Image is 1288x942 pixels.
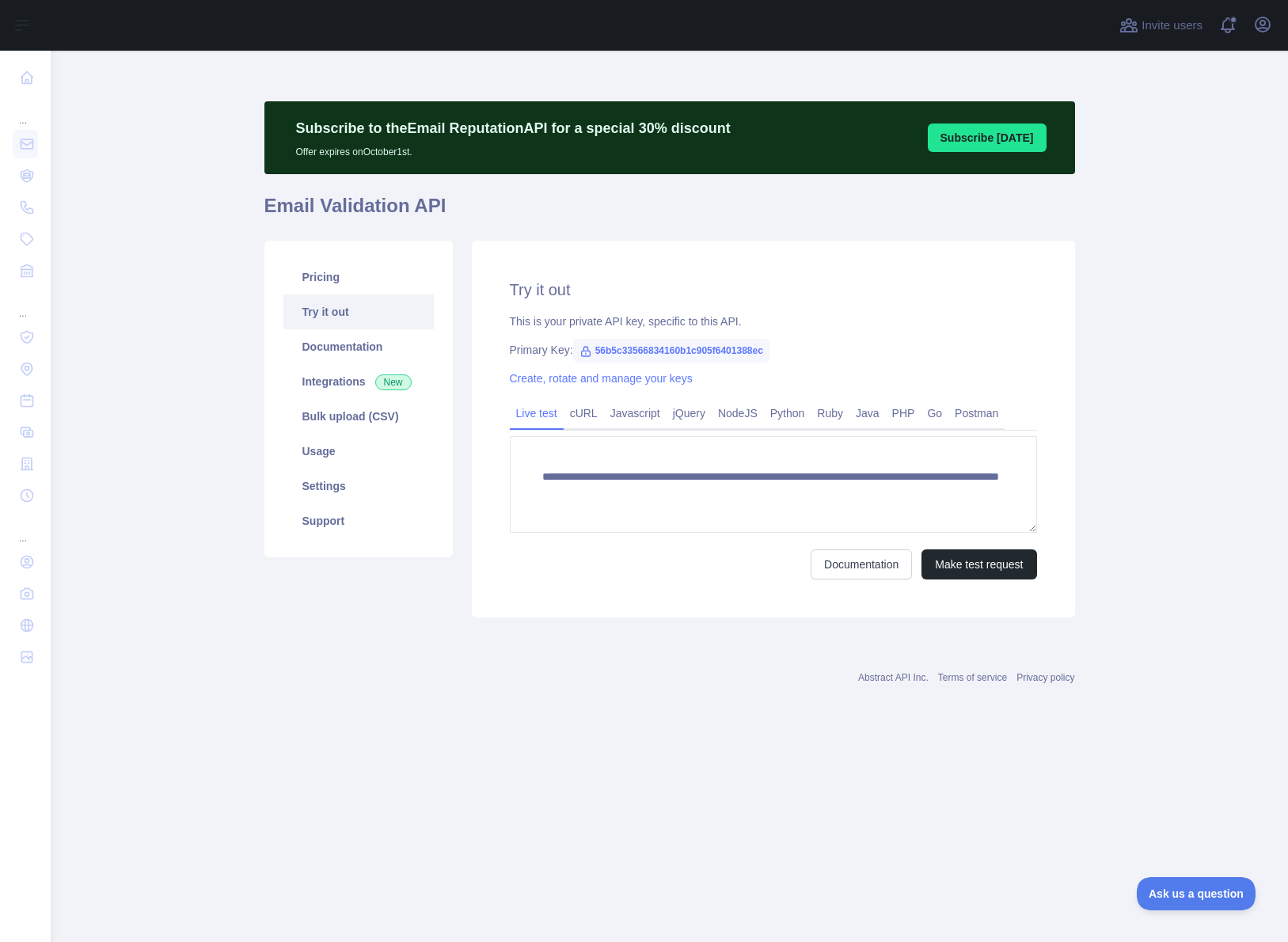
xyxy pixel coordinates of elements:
a: Terms of service [938,672,1007,683]
div: This is your private API key, specific to this API. [510,313,1037,329]
a: Live test [510,401,564,426]
button: Invite users [1116,13,1206,38]
p: Offer expires on October 1st. [296,139,731,158]
div: Primary Key: [510,342,1037,358]
a: Bulk upload (CSV) [283,399,434,434]
a: jQuery [667,401,712,426]
a: NodeJS [712,401,764,426]
a: Privacy policy [1016,672,1074,683]
a: Documentation [283,329,434,364]
a: Create, rotate and manage your keys [510,372,693,385]
button: Make test request [921,549,1036,579]
iframe: Toggle Customer Support [1137,877,1256,910]
a: Usage [283,434,434,469]
div: ... [13,513,38,545]
div: ... [13,288,38,320]
a: Abstract API Inc. [858,672,929,683]
a: Try it out [283,294,434,329]
a: Java [849,401,886,426]
h1: Email Validation API [264,193,1075,231]
h2: Try it out [510,279,1037,301]
a: Postman [948,401,1005,426]
a: cURL [564,401,604,426]
a: Integrations New [283,364,434,399]
a: Javascript [604,401,667,426]
a: Pricing [283,260,434,294]
a: Go [921,401,948,426]
span: 56b5c33566834160b1c905f6401388ec [573,339,769,363]
button: Subscribe [DATE] [928,123,1047,152]
a: Support [283,503,434,538]
span: Invite users [1142,17,1203,35]
a: Python [764,401,811,426]
span: New [375,374,412,390]
a: Documentation [811,549,912,579]
p: Subscribe to the Email Reputation API for a special 30 % discount [296,117,731,139]
a: PHP [886,401,921,426]
a: Ruby [811,401,849,426]
div: ... [13,95,38,127]
a: Settings [283,469,434,503]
